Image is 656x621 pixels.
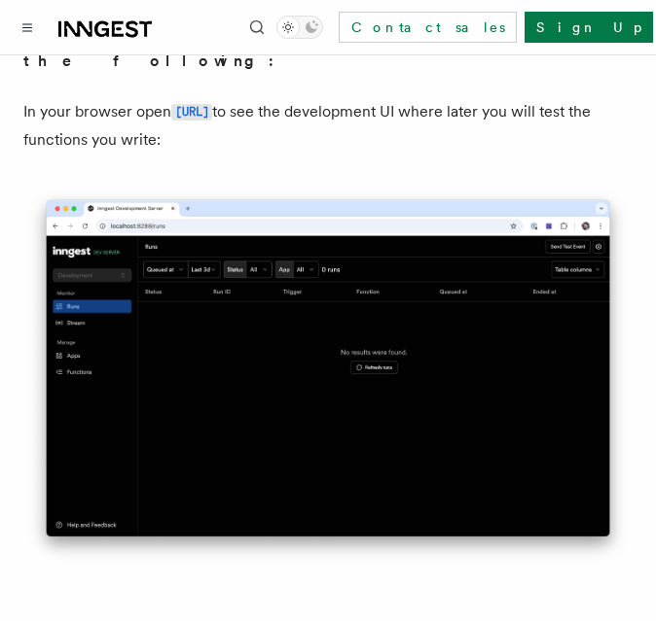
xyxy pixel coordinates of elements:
[525,12,653,43] a: Sign Up
[339,12,517,43] a: Contact sales
[23,185,633,567] img: Inngest Dev Server's 'Runs' tab with no data
[16,16,39,39] button: Toggle navigation
[171,104,212,121] code: [URL]
[245,16,269,39] button: Find something...
[276,16,323,39] button: Toggle dark mode
[171,102,212,121] a: [URL]
[23,98,633,154] p: In your browser open to see the development UI where later you will test the functions you write:
[23,24,622,70] strong: You should see a similar output to the following:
